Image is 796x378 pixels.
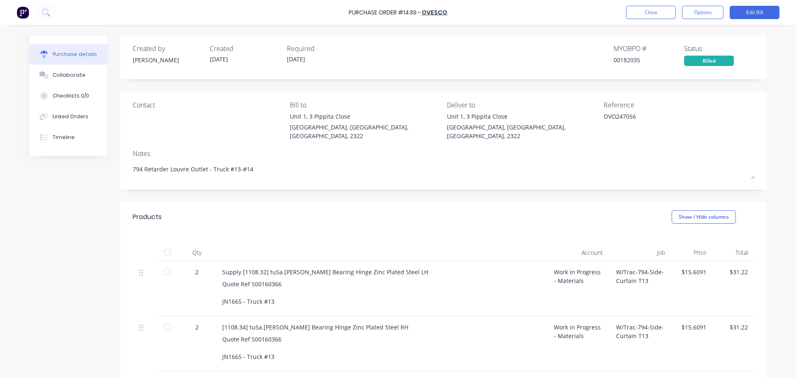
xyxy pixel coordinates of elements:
[672,244,713,261] div: Price
[720,268,748,276] div: $31.22
[290,123,441,140] div: [GEOGRAPHIC_DATA], [GEOGRAPHIC_DATA], [GEOGRAPHIC_DATA], 2322
[547,316,609,371] div: Work in Progress - Materials
[604,100,755,110] div: Reference
[730,6,779,19] button: Edit Bill
[678,268,706,276] div: $15.6091
[29,44,107,65] button: Purchase details
[609,244,672,261] div: Job
[133,149,755,159] div: Notes
[29,85,107,106] button: Checklists 0/0
[720,323,748,332] div: $31.22
[222,268,541,276] div: Supply [1108.32] tu5a.[PERSON_NAME] Bearing Hinge Zinc Plated Steel LH
[133,212,162,222] div: Products
[29,65,107,85] button: Collaborate
[290,112,441,121] div: Unit 1, 3 Pippita Close
[53,113,88,120] div: Linked Orders
[626,6,676,19] button: Close
[133,161,755,179] textarea: 794 Retarder Louvre Outlet - Truck #13-#14
[53,51,97,58] div: Purchase details
[609,261,672,316] div: W/Trac-794-Side-Curtain T13
[682,6,723,19] button: Options
[678,323,706,332] div: $15.6091
[53,71,85,79] div: Collaborate
[185,268,209,276] div: 2
[29,127,107,148] button: Timeline
[53,92,89,100] div: Checklists 0/0
[133,100,284,110] div: Contact
[422,8,447,17] a: Ovesco
[349,8,421,17] div: Purchase Order #1439 -
[178,244,216,261] div: Qty
[547,261,609,316] div: Work in Progress - Materials
[222,280,541,306] div: Quote Ref S00160366 JN1665 - Truck #13
[684,44,755,54] div: Status
[614,56,684,64] div: 00182035
[604,112,707,131] textarea: OVO247056
[185,323,209,332] div: 2
[290,100,441,110] div: Bill to
[210,44,280,54] div: Created
[287,44,357,54] div: Required
[447,112,598,121] div: Unit 1, 3 Pippita Close
[53,134,75,141] div: Timeline
[672,210,736,224] button: Show / Hide columns
[713,244,755,261] div: Total
[447,123,598,140] div: [GEOGRAPHIC_DATA], [GEOGRAPHIC_DATA], [GEOGRAPHIC_DATA], 2322
[547,244,609,261] div: Account
[222,323,541,332] div: [1108.34] tu5a.[PERSON_NAME] Bearing Hinge Zinc Plated Steel RH
[133,44,203,54] div: Created by
[29,106,107,127] button: Linked Orders
[609,316,672,371] div: W/Trac-794-Side-Curtain T13
[447,100,598,110] div: Deliver to
[222,335,541,361] div: Quote Ref S00160366 JN1665 - Truck #13
[684,56,734,66] div: Billed
[614,44,684,54] div: MYOB PO #
[17,6,29,19] img: Factory
[133,56,203,64] div: [PERSON_NAME]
